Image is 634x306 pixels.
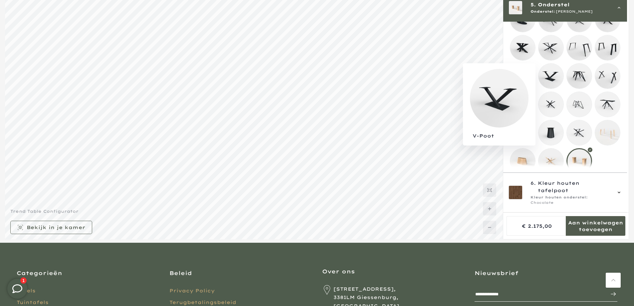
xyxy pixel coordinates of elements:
h3: Nieuwsbrief [475,269,617,277]
a: Terugbetalingsbeleid [169,299,236,305]
a: Privacy Policy [169,288,215,294]
iframe: toggle-frame [1,272,34,305]
button: Inschrijven [603,287,617,301]
h3: Categorieën [17,269,159,277]
h3: Over ons [322,268,465,275]
span: Inschrijven [603,290,617,298]
h3: Beleid [169,269,312,277]
a: Terug naar boven [606,273,621,288]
